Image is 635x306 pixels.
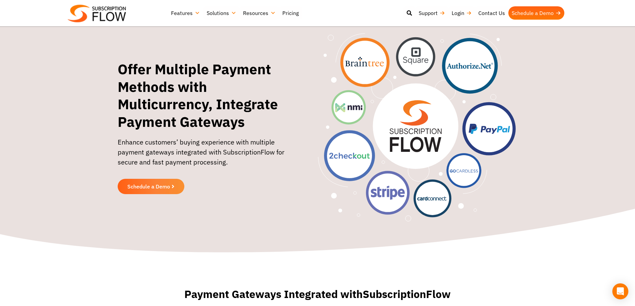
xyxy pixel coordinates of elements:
h1: Offer Multiple Payment Methods with Multicurrency, Integrate Payment Gateways [118,61,299,131]
a: Support [415,6,448,20]
img: Subscriptionflow [68,5,126,22]
span: SubscriptionFlow [363,287,451,301]
a: Solutions [203,6,240,20]
a: Schedule a Demo [508,6,564,20]
a: Contact Us [475,6,508,20]
a: Login [448,6,475,20]
a: Resources [240,6,279,20]
img: Offer Multiple Payment Methods with Multicurrency, Integrate Payment Gateways [318,33,516,221]
a: Schedule a Demo [118,179,184,194]
h2: Payment Gateways Integrated with [151,288,484,300]
a: Features [168,6,203,20]
div: Open Intercom Messenger [612,283,628,299]
p: Enhance customers’ buying experience with multiple payment gateways integrated with SubscriptionF... [118,137,299,174]
span: Schedule a Demo [127,184,170,189]
a: Pricing [279,6,302,20]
